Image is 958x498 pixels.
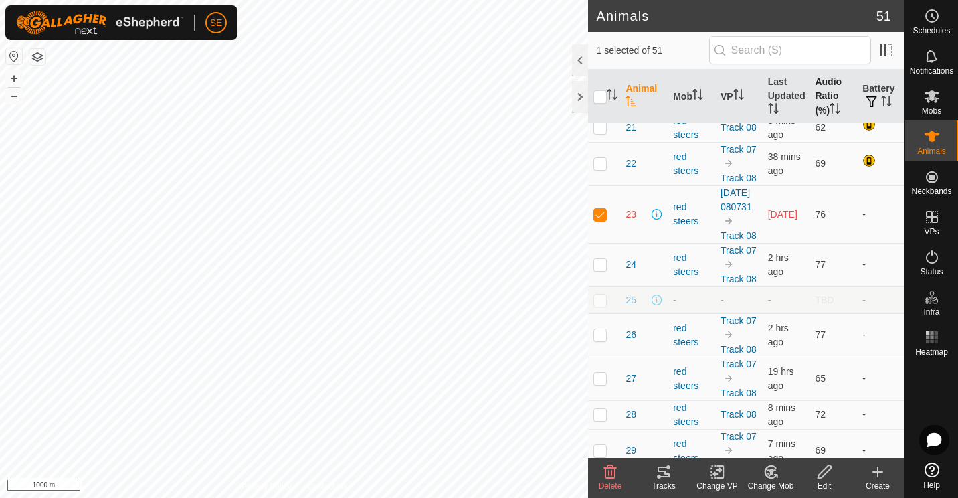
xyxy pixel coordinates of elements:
td: - [857,286,904,313]
td: - [857,243,904,286]
a: Track 07 [721,431,757,442]
span: 65 [815,373,826,384]
span: 29 [626,444,636,458]
input: Search (S) [709,36,871,64]
img: to [723,259,734,270]
div: Change VP [690,480,744,492]
h2: Animals [596,8,876,24]
span: Notifications [910,67,953,75]
span: 27 Aug 2025, 11:35 am [768,438,795,463]
p-sorticon: Activate to sort [830,105,840,116]
p-sorticon: Activate to sort [692,91,703,102]
span: 26 [626,328,636,342]
div: - [673,293,710,307]
span: 27 Aug 2025, 11:05 am [768,151,801,176]
th: Mob [668,70,715,124]
span: VPs [924,228,939,236]
app-display-virtual-paddock-transition: - [721,295,724,305]
span: 26 Aug 2025, 8:35 am [768,209,797,220]
span: 69 [815,445,826,456]
span: 69 [815,158,826,169]
td: - [857,429,904,473]
span: Infra [923,308,939,316]
a: Track 08 [721,173,757,183]
p-sorticon: Activate to sort [626,98,636,108]
div: red steers [673,401,710,429]
div: red steers [673,365,710,393]
span: - [768,295,771,305]
div: Tracks [637,480,690,492]
span: 62 [815,122,826,133]
th: Animal [620,70,668,124]
span: Animals [917,147,946,155]
span: 27 Aug 2025, 11:35 am [768,402,795,427]
span: Schedules [913,27,950,35]
p-sorticon: Activate to sort [607,91,617,102]
div: Change Mob [744,480,797,492]
div: Edit [797,480,851,492]
span: 22 [626,157,636,171]
img: Gallagher Logo [16,11,183,35]
img: to [723,373,734,384]
button: + [6,70,22,86]
span: 27 Aug 2025, 11:35 am [768,115,795,140]
a: Privacy Policy [242,481,292,493]
span: Status [920,268,943,276]
div: red steers [673,251,710,279]
span: 77 [815,259,826,270]
span: 26 Aug 2025, 4:05 pm [768,366,794,391]
a: Track 07 [721,359,757,369]
span: Heatmap [915,348,948,356]
a: Track 07 [721,315,757,326]
div: red steers [673,150,710,178]
span: 23 [626,207,636,222]
span: 24 [626,258,636,272]
a: Track 08 [721,122,757,133]
p-sorticon: Activate to sort [881,98,892,108]
a: Track 08 [721,388,757,398]
div: red steers [673,114,710,142]
span: Help [923,481,940,489]
span: SE [210,16,223,30]
a: Track 08 [721,409,757,420]
span: Neckbands [911,187,951,195]
div: red steers [673,321,710,349]
th: Battery [857,70,904,124]
span: TBD [815,295,834,305]
span: 72 [815,409,826,420]
img: to [723,216,734,226]
th: VP [715,70,763,124]
a: Track 08 [721,344,757,355]
span: 51 [876,6,891,26]
th: Last Updated [763,70,810,124]
th: Audio Ratio (%) [809,70,857,124]
span: 28 [626,408,636,422]
a: Track 08 [721,230,757,241]
div: red steers [673,200,710,228]
p-sorticon: Activate to sort [733,91,744,102]
a: Contact Us [307,481,347,493]
span: 27 [626,371,636,386]
button: – [6,88,22,104]
span: 27 Aug 2025, 9:05 am [768,252,789,277]
a: Track 07 [721,144,757,155]
img: to [723,158,734,169]
img: to [723,445,734,456]
span: 76 [815,209,826,220]
a: Track 08 [721,274,757,284]
a: Track 07 [721,245,757,256]
span: Mobs [922,107,941,115]
a: Help [905,457,958,495]
span: 27 Aug 2025, 9:05 am [768,323,789,347]
td: - [857,185,904,243]
td: - [857,400,904,429]
a: [DATE] 080731 [721,187,752,212]
span: 21 [626,120,636,135]
span: Delete [599,481,622,491]
img: to [723,329,734,340]
span: 1 selected of 51 [596,44,708,58]
p-sorticon: Activate to sort [768,105,779,116]
td: - [857,357,904,400]
button: Reset Map [6,48,22,64]
div: Create [851,480,904,492]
